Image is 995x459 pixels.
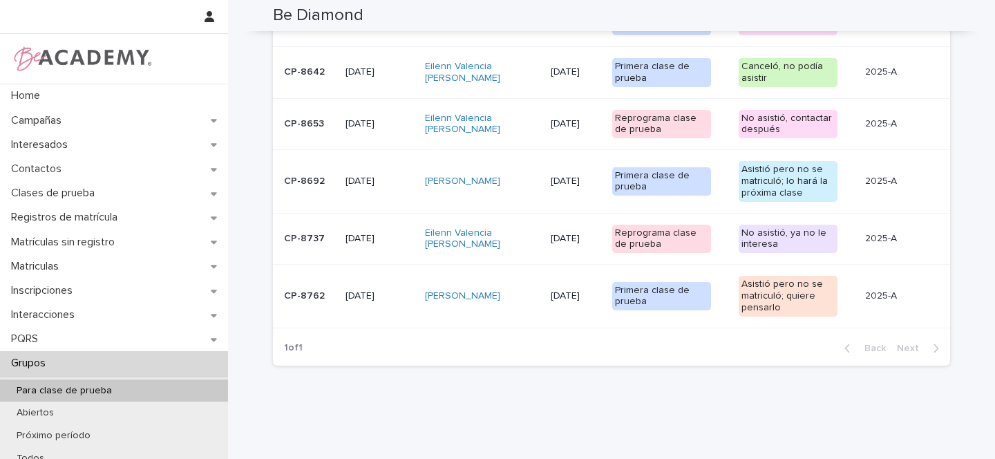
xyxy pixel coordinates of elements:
p: 2025-A [865,115,900,130]
button: Back [833,342,891,355]
span: Next [897,344,927,353]
div: Primera clase de prueba [612,58,711,87]
p: [DATE] [551,290,601,302]
p: Interacciones [6,308,86,321]
p: Clases de prueba [6,187,106,200]
button: Next [891,342,950,355]
p: Matrículas sin registro [6,236,126,249]
p: [DATE] [345,233,414,245]
div: Primera clase de prueba [612,282,711,311]
p: Interesados [6,138,79,151]
p: Próximo período [6,430,102,442]
p: [DATE] [551,176,601,187]
span: Back [856,344,886,353]
p: PQRS [6,332,49,346]
div: Asistió pero no se matriculó; quiere pensarlo [739,276,837,316]
p: [DATE] [551,66,601,78]
p: Contactos [6,162,73,176]
p: 2025-A [865,173,900,187]
p: CP-8642 [284,66,334,78]
div: Asistió pero no se matriculó; lo hará la próxima clase [739,161,837,201]
div: No asistió, contactar después [739,110,837,139]
p: Campañas [6,114,73,127]
p: CP-8737 [284,233,334,245]
p: Matriculas [6,260,70,273]
p: CP-8762 [284,290,334,302]
tr: CP-8692[DATE][PERSON_NAME] [DATE]Primera clase de pruebaAsistió pero no se matriculó; lo hará la ... [273,150,950,213]
a: [PERSON_NAME] [425,290,500,302]
p: 2025-A [865,64,900,78]
a: Eilenn Valencia [PERSON_NAME] [425,227,524,251]
div: Reprograma clase de prueba [612,110,711,139]
p: CP-8653 [284,118,334,130]
p: [DATE] [345,118,414,130]
p: Inscripciones [6,284,84,297]
p: 2025-A [865,230,900,245]
p: [DATE] [345,290,414,302]
div: Primera clase de prueba [612,167,711,196]
p: 1 of 1 [273,331,314,365]
tr: CP-8762[DATE][PERSON_NAME] [DATE]Primera clase de pruebaAsistió pero no se matriculó; quiere pens... [273,265,950,328]
p: Registros de matrícula [6,211,129,224]
p: Para clase de prueba [6,385,123,397]
div: Canceló, no podía asistir [739,58,837,87]
p: Home [6,89,51,102]
a: Eilenn Valencia [PERSON_NAME] [425,61,524,84]
p: CP-8692 [284,176,334,187]
h2: Be Diamond [273,6,363,26]
p: [DATE] [551,118,601,130]
img: WPrjXfSUmiLcdUfaYY4Q [11,45,153,73]
tr: CP-8653[DATE]Eilenn Valencia [PERSON_NAME] [DATE]Reprograma clase de pruebaNo asistió, contactar ... [273,98,950,150]
div: No asistió, ya no le interesa [739,225,837,254]
div: Reprograma clase de prueba [612,225,711,254]
tr: CP-8642[DATE]Eilenn Valencia [PERSON_NAME] [DATE]Primera clase de pruebaCanceló, no podía asistir... [273,47,950,99]
a: [PERSON_NAME] [425,176,500,187]
tr: CP-8737[DATE]Eilenn Valencia [PERSON_NAME] [DATE]Reprograma clase de pruebaNo asistió, ya no le i... [273,213,950,265]
p: Abiertos [6,407,65,419]
a: Eilenn Valencia [PERSON_NAME] [425,113,524,136]
p: 2025-A [865,288,900,302]
p: [DATE] [551,233,601,245]
p: Grupos [6,357,57,370]
p: [DATE] [345,176,414,187]
p: [DATE] [345,66,414,78]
